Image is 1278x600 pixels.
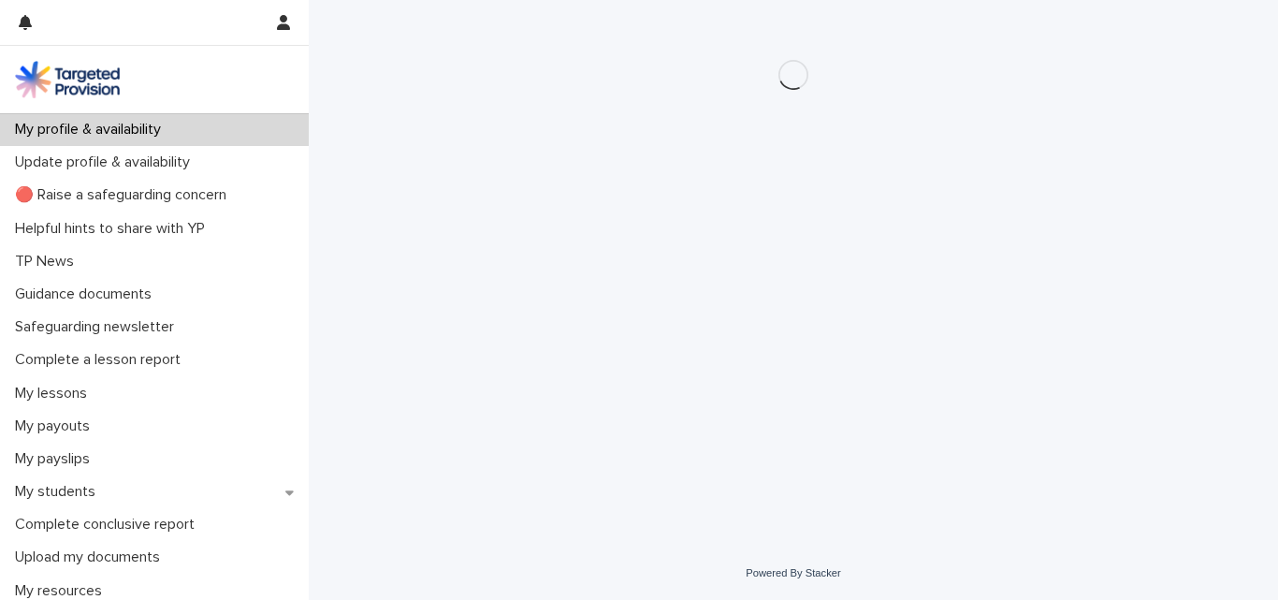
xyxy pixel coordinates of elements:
p: Upload my documents [7,549,175,566]
a: Powered By Stacker [746,567,840,578]
p: My lessons [7,385,102,402]
p: My resources [7,582,117,600]
p: 🔴 Raise a safeguarding concern [7,186,241,204]
p: My profile & availability [7,121,176,139]
p: Guidance documents [7,285,167,303]
p: My students [7,483,110,501]
p: Helpful hints to share with YP [7,220,220,238]
p: My payouts [7,417,105,435]
p: Safeguarding newsletter [7,318,189,336]
p: Complete conclusive report [7,516,210,534]
p: Update profile & availability [7,154,205,171]
img: M5nRWzHhSzIhMunXDL62 [15,61,120,98]
p: TP News [7,253,89,271]
p: My payslips [7,450,105,468]
p: Complete a lesson report [7,351,196,369]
